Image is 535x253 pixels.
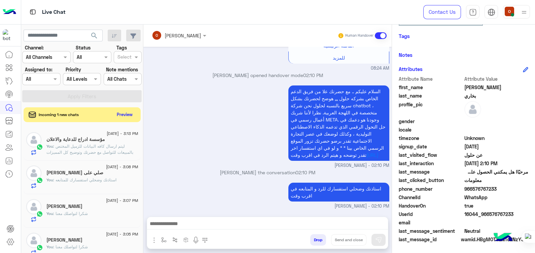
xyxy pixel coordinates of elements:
span: search [90,32,98,40]
span: للمزيد [333,55,345,61]
img: Logo [3,5,16,19]
label: Note mentions [106,66,138,73]
span: 0 [464,227,529,234]
img: send message [375,237,382,243]
h5: Taha Ezzat [46,237,82,243]
img: userImage [505,7,514,16]
h6: Attributes [399,66,423,72]
img: profile [520,8,528,16]
img: defaultAdmin.png [26,199,41,214]
span: email [399,219,463,226]
span: Attribute Value [464,75,529,82]
img: Trigger scenario [172,237,178,243]
span: last_message_id [399,236,460,243]
p: 3/9/2025, 2:10 PM [288,183,389,202]
span: شكرا لتواصلك معنا [53,211,88,216]
img: tab [488,8,495,16]
span: [DATE] - 3:07 PM [106,197,138,204]
button: select flow [158,234,170,245]
span: last_clicked_button [399,177,463,184]
img: WhatsApp [36,144,43,150]
span: ليتم ارسال كافه البيانات للزميل المختص بالمبيعات للتواصل مع حضرتك وتوضيح كل المميزات الخاصه بينا [46,144,133,161]
p: 3/9/2025, 2:10 PM [288,85,389,161]
button: Send and close [331,234,366,246]
span: null [464,118,529,125]
span: 16044_966576767233 [464,211,529,218]
a: tab [466,5,479,19]
h6: Tags [399,33,528,39]
span: last_name [399,92,463,99]
small: Human Handover [345,33,373,38]
span: null [464,126,529,133]
img: defaultAdmin.png [26,233,41,248]
span: ChannelId [399,194,463,201]
img: 114004088273201 [3,29,15,41]
img: WhatsApp [36,177,43,184]
p: [PERSON_NAME] opened handover mode [146,72,389,79]
label: Status [76,44,91,51]
img: defaultAdmin.png [26,132,41,147]
span: 2 [464,194,529,201]
span: Incoming 1 new chats [39,112,79,118]
span: معلومات [464,177,529,184]
p: Live Chat [42,8,66,17]
span: last_message_sentiment [399,227,463,234]
span: profile_pic [399,101,463,116]
label: Assigned to: [25,66,52,73]
span: استاذنك وضحلي استفسارك للمتابعه [53,177,116,182]
img: tab [29,8,37,16]
a: [URL] [366,152,379,158]
div: Select [116,53,132,62]
span: You [46,211,53,216]
label: Tags [116,44,127,51]
span: signup_date [399,143,463,150]
button: Trigger scenario [170,234,181,245]
span: 2025-09-03T05:03:43.254Z [464,143,529,150]
button: Preview [114,110,136,119]
button: Apply Filters [22,90,142,102]
h5: صلي على سيدنا محمد [46,170,103,176]
img: hulul-logo.png [491,226,515,250]
span: [DATE] - 3:08 PM [106,164,138,170]
span: first_name [399,84,463,91]
span: last_message [399,168,463,175]
span: [DATE] - 3:05 PM [106,231,138,237]
span: gender [399,118,463,125]
img: send voice note [192,236,200,244]
span: wamid.HBgMOTY2NTc2NzY3MjMzFQIAEhggMDg5Mjk3NDBDRjMxOUU5M0E5NDgxRjg3QzNBMTI4MDEA [461,236,528,243]
span: مرحبًا! هل يمكنني الحصول على مزيد من المعلومات حول هذا؟ [464,168,529,175]
span: Attribute Name [399,75,463,82]
span: You [46,177,53,182]
span: last_visited_flow [399,151,463,158]
span: timezone [399,135,463,142]
img: defaultAdmin.png [26,166,41,181]
span: [PERSON_NAME] - 02:10 PM [334,162,389,169]
span: 2025-09-03T11:10:53.394Z [464,160,529,167]
span: بخاري [464,92,529,99]
img: tab [469,8,477,16]
h5: مؤسسة ادراج للدعاية والاعلان [46,137,105,142]
span: عن حلول [464,151,529,158]
span: You [46,144,53,149]
span: السلام عليكم .. مع حضرتك علا من فريق الدعم الخاص بشركه حلول ,,, هوضح لحضرتك بشكل سريع بالنسبه لحل... [291,88,386,158]
span: HandoverOn [399,202,463,209]
span: 966576767233 [464,185,529,192]
span: locale [399,126,463,133]
span: [PERSON_NAME] - 02:10 PM [334,203,389,210]
span: null [464,219,529,226]
span: القائمة الرئيسية [323,43,354,48]
span: Unknown [464,135,529,142]
button: search [86,30,103,44]
label: Channel: [25,44,44,51]
img: select flow [161,237,167,243]
span: You [46,244,53,249]
span: UserId [399,211,463,218]
span: [DATE] - 3:13 PM [107,131,138,137]
img: defaultAdmin.png [464,101,481,118]
span: 02:10 PM [295,170,315,175]
span: phone_number [399,185,463,192]
a: Contact Us [423,5,461,19]
span: شكرا لتواصلك معنا [53,244,88,249]
span: 02:10 PM [303,72,323,78]
h6: Notes [399,52,413,58]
